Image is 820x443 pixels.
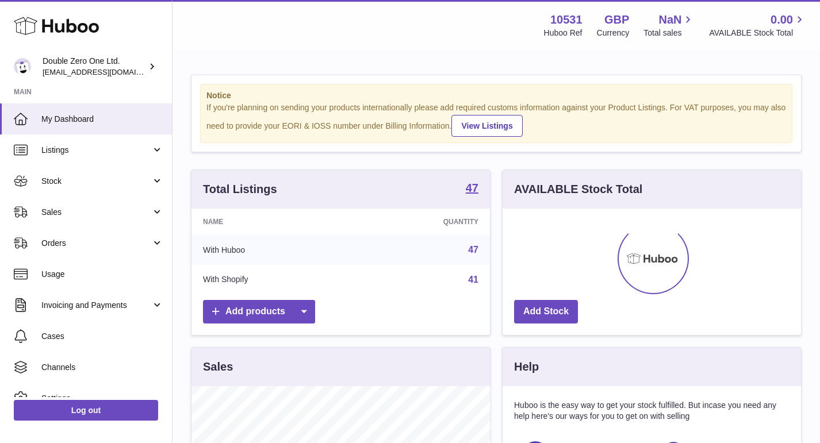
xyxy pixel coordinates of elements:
a: 0.00 AVAILABLE Stock Total [709,12,806,38]
a: Add Stock [514,300,578,323]
div: If you're planning on sending your products internationally please add required customs informati... [206,102,786,137]
strong: Notice [206,90,786,101]
th: Quantity [352,209,490,235]
div: Currency [597,28,630,38]
span: Settings [41,393,163,404]
span: Listings [41,145,151,156]
a: Add products [203,300,315,323]
span: Invoicing and Payments [41,300,151,311]
th: Name [191,209,352,235]
span: [EMAIL_ADDRESS][DOMAIN_NAME] [43,67,169,76]
div: Huboo Ref [544,28,583,38]
td: With Huboo [191,235,352,265]
span: Cases [41,331,163,342]
h3: Sales [203,359,233,375]
h3: Help [514,359,539,375]
span: Usage [41,269,163,280]
strong: 10531 [550,12,583,28]
h3: Total Listings [203,182,277,197]
span: Orders [41,238,151,249]
a: NaN Total sales [643,12,695,38]
strong: 47 [466,182,478,194]
a: View Listings [451,115,522,137]
span: Total sales [643,28,695,38]
div: Double Zero One Ltd. [43,56,146,78]
span: My Dashboard [41,114,163,125]
img: hello@001skincare.com [14,58,31,75]
a: 47 [468,245,478,255]
span: 0.00 [771,12,793,28]
td: With Shopify [191,265,352,295]
a: 41 [468,275,478,284]
span: Sales [41,207,151,218]
h3: AVAILABLE Stock Total [514,182,642,197]
span: NaN [658,12,681,28]
span: Channels [41,362,163,373]
strong: GBP [604,12,629,28]
span: Stock [41,176,151,187]
span: AVAILABLE Stock Total [709,28,806,38]
a: Log out [14,400,158,421]
p: Huboo is the easy way to get your stock fulfilled. But incase you need any help here's our ways f... [514,400,790,422]
a: 47 [466,182,478,196]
